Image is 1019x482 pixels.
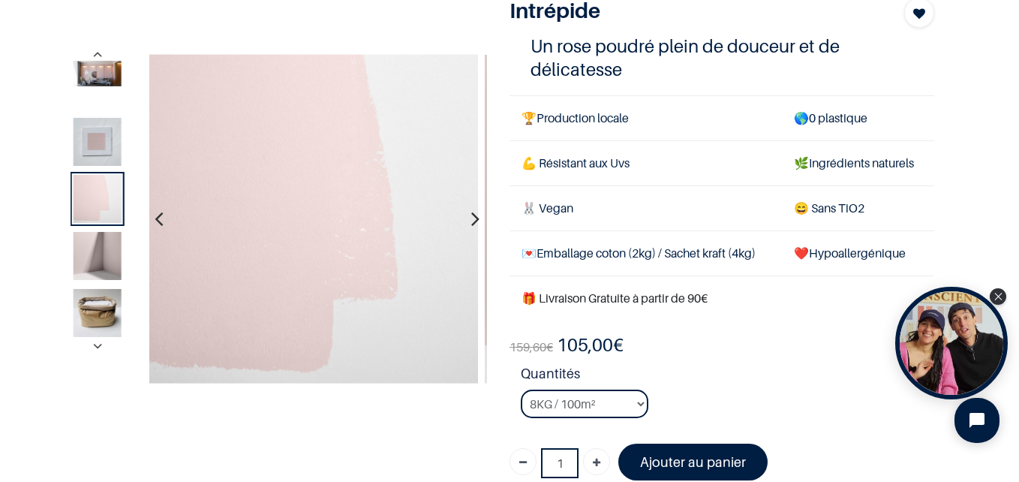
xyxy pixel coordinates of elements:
span: Add to wishlist [913,5,925,23]
img: Product image [74,118,122,166]
a: Ajouter au panier [618,444,768,480]
td: ❤️Hypoallergénique [782,231,934,276]
font: 🎁 Livraison Gratuite à partir de 90€ [522,291,708,306]
img: Product image [74,232,122,280]
span: 😄 S [794,200,818,215]
b: € [557,334,624,356]
span: 159,60 [509,339,546,354]
img: Product image [74,289,122,337]
font: Ajouter au panier [640,454,746,470]
span: 🌿 [794,155,809,170]
img: Product image [74,61,122,86]
td: ans TiO2 [782,185,934,230]
img: Product image [149,54,479,384]
td: Ingrédients naturels [782,140,934,185]
span: 💌 [522,246,537,261]
td: Production locale [509,95,782,140]
img: Product image [74,175,122,223]
td: Emballage coton (2kg) / Sachet kraft (4kg) [509,231,782,276]
iframe: Tidio Chat [942,385,1012,456]
div: Close Tolstoy widget [990,288,1006,305]
span: 105,00 [557,334,613,356]
strong: Quantités [521,363,934,390]
span: 🐰 Vegan [522,200,573,215]
div: Tolstoy bubble widget [895,287,1008,399]
div: Open Tolstoy widget [895,287,1008,399]
span: € [509,339,553,355]
span: 💪 Résistant aux Uvs [522,155,630,170]
span: 🌎 [794,110,809,125]
img: Product image [485,54,814,384]
a: Supprimer [509,448,537,475]
a: Ajouter [583,448,610,475]
div: Open Tolstoy [895,287,1008,399]
h4: Un rose poudré plein de douceur et de délicatesse [531,35,912,81]
span: 🏆 [522,110,537,125]
td: 0 plastique [782,95,934,140]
